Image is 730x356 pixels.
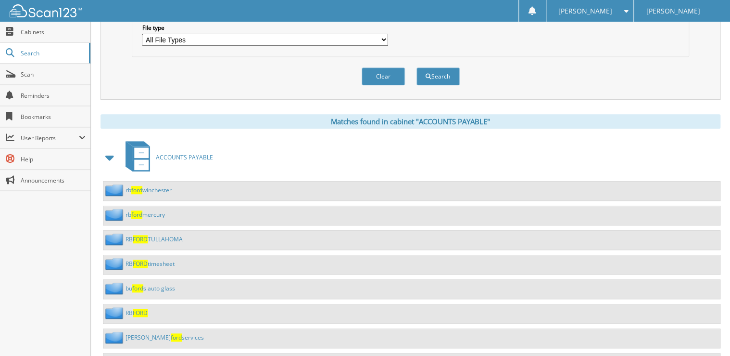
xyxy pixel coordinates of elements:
[21,176,86,185] span: Announcements
[682,310,730,356] iframe: Chat Widget
[120,138,213,176] a: ACCOUNTS PAYABLE
[126,235,183,243] a: RBFORDTULLAHOMA
[21,134,79,142] span: User Reports
[21,113,86,121] span: Bookmarks
[131,211,142,219] span: ford
[132,284,143,292] span: ford
[171,333,182,342] span: ford
[156,153,213,161] span: ACCOUNTS PAYABLE
[10,4,82,17] img: scan123-logo-white.svg
[126,211,165,219] a: rbfordmercury
[21,49,84,57] span: Search
[105,209,126,221] img: folder2.png
[105,184,126,196] img: folder2.png
[646,8,700,14] span: [PERSON_NAME]
[126,284,175,292] a: bufords auto glass
[21,155,86,163] span: Help
[133,309,148,317] span: FORD
[416,67,460,85] button: Search
[133,235,148,243] span: FORD
[21,28,86,36] span: Cabinets
[126,309,148,317] a: RBFORD
[133,260,148,268] span: FORD
[105,258,126,270] img: folder2.png
[558,8,612,14] span: [PERSON_NAME]
[126,260,175,268] a: RBFORDtimesheet
[105,282,126,294] img: folder2.png
[105,233,126,245] img: folder2.png
[126,333,204,342] a: [PERSON_NAME]fordservices
[142,24,388,32] label: File type
[21,92,86,100] span: Reminders
[101,114,720,129] div: Matches found in cabinet "ACCOUNTS PAYABLE"
[362,67,405,85] button: Clear
[131,186,142,194] span: ford
[126,186,172,194] a: rbfordwinchester
[105,307,126,319] img: folder2.png
[21,70,86,79] span: Scan
[105,331,126,343] img: folder2.png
